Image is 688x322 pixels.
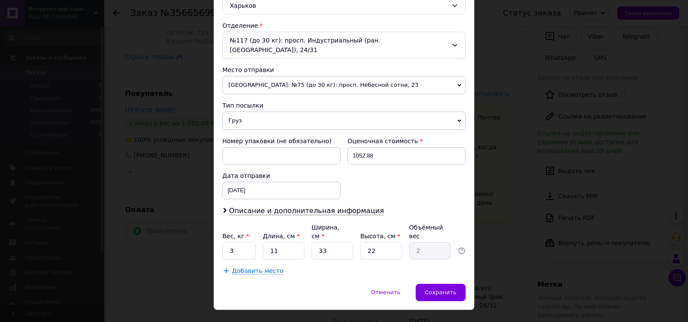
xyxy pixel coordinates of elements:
span: Тип посылки [222,102,263,109]
div: Дата отправки [222,171,341,180]
label: Длина, см [263,233,300,240]
span: Отменить [371,289,400,296]
span: Описание и дополнительная информация [229,207,384,215]
span: Место отправки [222,66,274,73]
div: №117 (до 30 кг): просп. Индустриальный (ран. [GEOGRAPHIC_DATA]), 24/31 [222,32,466,59]
div: Объёмный вес [409,223,451,240]
span: [GEOGRAPHIC_DATA]: №75 (до 30 кг): просп. Небесной сотни, 23 [222,76,466,94]
span: Груз [222,112,466,130]
div: Номер упаковки (не обязательно) [222,137,341,145]
label: Высота, см [360,233,400,240]
label: Ширина, см [311,224,339,240]
div: Оценочная стоимость [347,137,466,145]
span: Добавить место [232,267,284,275]
span: Сохранить [425,289,456,296]
div: Отделение [222,21,466,30]
label: Вес, кг [222,233,249,240]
